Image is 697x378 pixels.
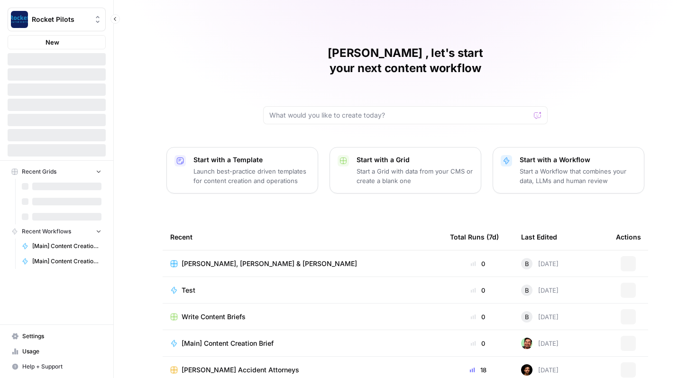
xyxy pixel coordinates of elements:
[170,312,435,322] a: Write Content Briefs
[8,359,106,374] button: Help + Support
[170,286,435,295] a: Test
[22,347,101,356] span: Usage
[521,338,532,349] img: d1tj6q4qn00rgj0pg6jtyq0i5owx
[450,259,506,268] div: 0
[32,15,89,24] span: Rocket Pilots
[8,165,106,179] button: Recent Grids
[263,46,548,76] h1: [PERSON_NAME] , let's start your next content workflow
[193,166,310,185] p: Launch best-practice driven templates for content creation and operations
[22,362,101,371] span: Help + Support
[182,339,274,348] span: [Main] Content Creation Brief
[32,257,101,266] span: [Main] Content Creation Article
[521,311,559,323] div: [DATE]
[8,35,106,49] button: New
[450,365,506,375] div: 18
[182,259,357,268] span: [PERSON_NAME], [PERSON_NAME] & [PERSON_NAME]
[22,167,56,176] span: Recent Grids
[182,312,246,322] span: Write Content Briefs
[330,147,481,194] button: Start with a GridStart a Grid with data from your CMS or create a blank one
[521,258,559,269] div: [DATE]
[46,37,59,47] span: New
[521,364,532,376] img: wt756mygx0n7rybn42vblmh42phm
[521,338,559,349] div: [DATE]
[11,11,28,28] img: Rocket Pilots Logo
[525,259,529,268] span: B
[521,224,557,250] div: Last Edited
[8,8,106,31] button: Workspace: Rocket Pilots
[193,155,310,165] p: Start with a Template
[525,286,529,295] span: B
[182,286,195,295] span: Test
[493,147,644,194] button: Start with a WorkflowStart a Workflow that combines your data, LLMs and human review
[32,242,101,250] span: [Main] Content Creation Brief
[357,155,473,165] p: Start with a Grid
[616,224,641,250] div: Actions
[525,312,529,322] span: B
[170,259,435,268] a: [PERSON_NAME], [PERSON_NAME] & [PERSON_NAME]
[521,364,559,376] div: [DATE]
[166,147,318,194] button: Start with a TemplateLaunch best-practice driven templates for content creation and operations
[18,239,106,254] a: [Main] Content Creation Brief
[8,329,106,344] a: Settings
[170,224,435,250] div: Recent
[450,224,499,250] div: Total Runs (7d)
[357,166,473,185] p: Start a Grid with data from your CMS or create a blank one
[18,254,106,269] a: [Main] Content Creation Article
[8,344,106,359] a: Usage
[450,312,506,322] div: 0
[450,286,506,295] div: 0
[22,227,71,236] span: Recent Workflows
[269,111,530,120] input: What would you like to create today?
[521,285,559,296] div: [DATE]
[520,166,636,185] p: Start a Workflow that combines your data, LLMs and human review
[520,155,636,165] p: Start with a Workflow
[450,339,506,348] div: 0
[8,224,106,239] button: Recent Workflows
[170,365,435,375] a: [PERSON_NAME] Accident Attorneys
[182,365,299,375] span: [PERSON_NAME] Accident Attorneys
[22,332,101,341] span: Settings
[170,339,435,348] a: [Main] Content Creation Brief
